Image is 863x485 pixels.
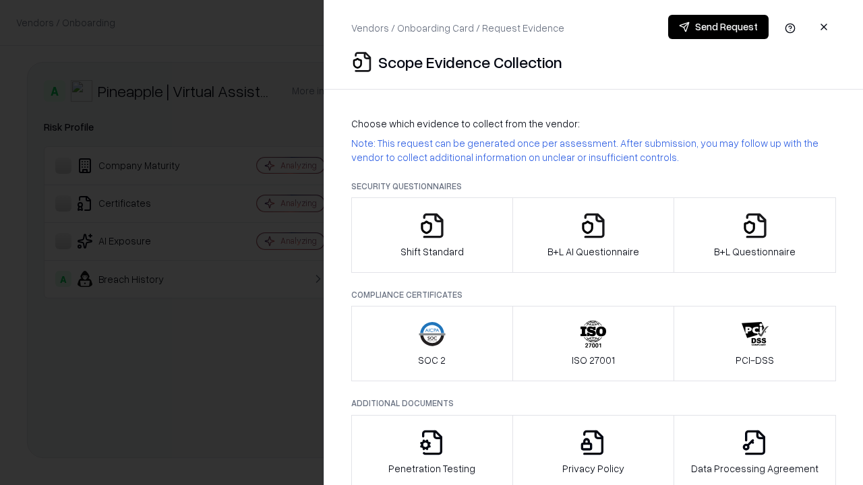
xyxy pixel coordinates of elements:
p: ISO 27001 [572,353,615,367]
p: Security Questionnaires [351,181,836,192]
button: B+L Questionnaire [674,197,836,273]
p: B+L AI Questionnaire [547,245,639,259]
p: Note: This request can be generated once per assessment. After submission, you may follow up with... [351,136,836,164]
button: Shift Standard [351,197,513,273]
button: SOC 2 [351,306,513,381]
p: Penetration Testing [388,461,475,476]
p: Additional Documents [351,397,836,409]
p: Compliance Certificates [351,289,836,300]
button: B+L AI Questionnaire [512,197,675,273]
p: Privacy Policy [562,461,624,476]
p: SOC 2 [418,353,446,367]
button: ISO 27001 [512,306,675,381]
button: Send Request [668,15,769,39]
p: Data Processing Agreement [691,461,819,476]
button: PCI-DSS [674,306,836,381]
p: Choose which evidence to collect from the vendor: [351,117,836,131]
p: Scope Evidence Collection [378,51,562,73]
p: PCI-DSS [736,353,774,367]
p: Shift Standard [400,245,464,259]
p: B+L Questionnaire [714,245,796,259]
p: Vendors / Onboarding Card / Request Evidence [351,21,564,35]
